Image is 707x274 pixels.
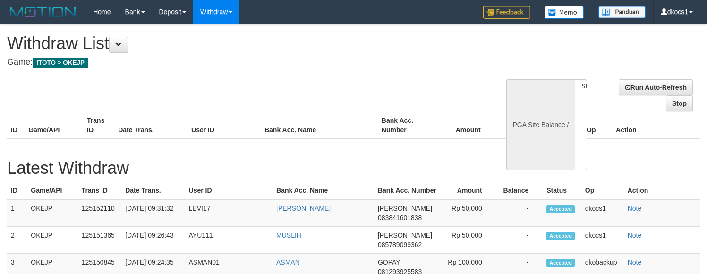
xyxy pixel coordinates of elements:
[612,112,700,139] th: Action
[187,112,261,139] th: User ID
[378,231,432,239] span: [PERSON_NAME]
[7,199,27,227] td: 1
[83,112,114,139] th: Trans ID
[442,182,496,199] th: Amount
[27,227,77,254] td: OKEJP
[598,6,646,18] img: panduan.png
[33,58,88,68] span: ITOTO > OKEJP
[276,231,301,239] a: MUSLIH
[495,112,549,139] th: Balance
[378,258,400,266] span: GOPAY
[114,112,187,139] th: Date Trans.
[378,205,432,212] span: [PERSON_NAME]
[7,58,462,67] h4: Game:
[7,227,27,254] td: 2
[506,79,574,170] div: PGA Site Balance /
[276,258,300,266] a: ASMAN
[442,227,496,254] td: Rp 50,000
[546,259,575,267] span: Accepted
[543,182,581,199] th: Status
[436,112,495,139] th: Amount
[378,241,422,248] span: 085789099362
[276,205,331,212] a: [PERSON_NAME]
[483,6,530,19] img: Feedback.jpg
[185,227,273,254] td: AYU111
[121,182,185,199] th: Date Trans.
[78,227,121,254] td: 125151365
[7,112,25,139] th: ID
[583,112,612,139] th: Op
[27,182,77,199] th: Game/API
[7,182,27,199] th: ID
[581,199,624,227] td: dkocs1
[619,79,693,95] a: Run Auto-Refresh
[273,182,374,199] th: Bank Acc. Name
[496,182,543,199] th: Balance
[666,95,693,111] a: Stop
[378,112,436,139] th: Bank Acc. Number
[7,159,700,178] h1: Latest Withdraw
[121,199,185,227] td: [DATE] 09:31:32
[374,182,442,199] th: Bank Acc. Number
[261,112,378,139] th: Bank Acc. Name
[546,205,575,213] span: Accepted
[378,214,422,222] span: 083841601838
[496,227,543,254] td: -
[546,232,575,240] span: Accepted
[185,182,273,199] th: User ID
[27,199,77,227] td: OKEJP
[581,227,624,254] td: dkocs1
[121,227,185,254] td: [DATE] 09:26:43
[78,182,121,199] th: Trans ID
[442,199,496,227] td: Rp 50,000
[628,258,642,266] a: Note
[628,205,642,212] a: Note
[25,112,83,139] th: Game/API
[545,6,584,19] img: Button%20Memo.svg
[185,199,273,227] td: LEVI17
[7,5,79,19] img: MOTION_logo.png
[78,199,121,227] td: 125152110
[496,199,543,227] td: -
[7,34,462,53] h1: Withdraw List
[628,231,642,239] a: Note
[581,182,624,199] th: Op
[624,182,700,199] th: Action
